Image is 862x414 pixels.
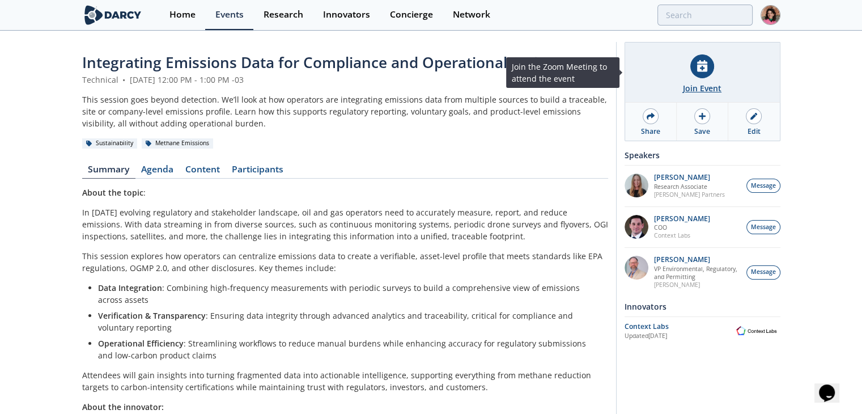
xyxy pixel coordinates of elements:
[98,282,162,293] strong: Data Integration
[761,5,780,25] img: Profile
[641,126,660,137] div: Share
[694,126,710,137] div: Save
[82,74,608,86] div: Technical [DATE] 12:00 PM - 1:00 PM -03
[390,10,433,19] div: Concierge
[98,337,600,361] li: : Streamlining workflows to reduce manual burdens while enhancing accuracy for regulatory submiss...
[82,94,608,129] div: This session goes beyond detection. We’ll look at how operators are integrating emissions data fr...
[180,165,226,179] a: Content
[625,322,733,332] div: Context Labs
[625,256,648,280] img: ed2b4adb-f152-4947-b39b-7b15fa9ececc
[82,187,608,198] p: :
[751,268,776,277] span: Message
[814,369,851,403] iframe: chat widget
[226,165,290,179] a: Participants
[625,297,780,316] div: Innovators
[654,231,710,239] p: Context Labs
[264,10,303,19] div: Research
[98,282,600,306] li: : Combining high-frequency measurements with periodic surveys to build a comprehensive view of em...
[751,223,776,232] span: Message
[169,10,196,19] div: Home
[82,5,144,25] img: logo-wide.svg
[654,191,725,198] p: [PERSON_NAME] Partners
[98,310,206,321] strong: Verification & Transparency
[323,10,370,19] div: Innovators
[142,138,214,149] div: Methane Emissions
[121,74,128,85] span: •
[654,174,725,181] p: [PERSON_NAME]
[82,402,164,412] strong: About the innovator:
[82,165,135,179] a: Summary
[746,265,780,280] button: Message
[654,281,740,289] p: [PERSON_NAME]
[625,215,648,239] img: 501ea5c4-0272-445a-a9c3-1e215b6764fd
[654,183,725,191] p: Research Associate
[215,10,244,19] div: Events
[625,145,780,165] div: Speakers
[453,10,490,19] div: Network
[751,181,776,191] span: Message
[82,369,608,393] p: Attendees will gain insights into turning fragmented data into actionable intelligence, supportin...
[654,256,740,264] p: [PERSON_NAME]
[135,165,180,179] a: Agenda
[683,82,721,94] div: Join Event
[82,187,143,198] strong: About the topic
[654,265,740,281] p: VP Environmental, Regulatory, and Permitting
[82,138,138,149] div: Sustainability
[82,52,557,73] span: Integrating Emissions Data for Compliance and Operational Action
[82,250,608,274] p: This session explores how operators can centralize emissions data to create a verifiable, asset-l...
[657,5,753,26] input: Advanced Search
[733,324,780,337] img: Context Labs
[728,103,779,141] a: Edit
[98,310,600,333] li: : Ensuring data integrity through advanced analytics and traceability, critical for compliance an...
[746,179,780,193] button: Message
[746,220,780,234] button: Message
[625,321,780,341] a: Context Labs Updated[DATE] Context Labs
[654,223,710,231] p: COO
[82,206,608,242] p: In [DATE] evolving regulatory and stakeholder landscape, oil and gas operators need to accurately...
[748,126,761,137] div: Edit
[625,174,648,197] img: 1e06ca1f-8078-4f37-88bf-70cc52a6e7bd
[625,332,733,341] div: Updated [DATE]
[654,215,710,223] p: [PERSON_NAME]
[98,338,184,349] strong: Operational Efficiency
